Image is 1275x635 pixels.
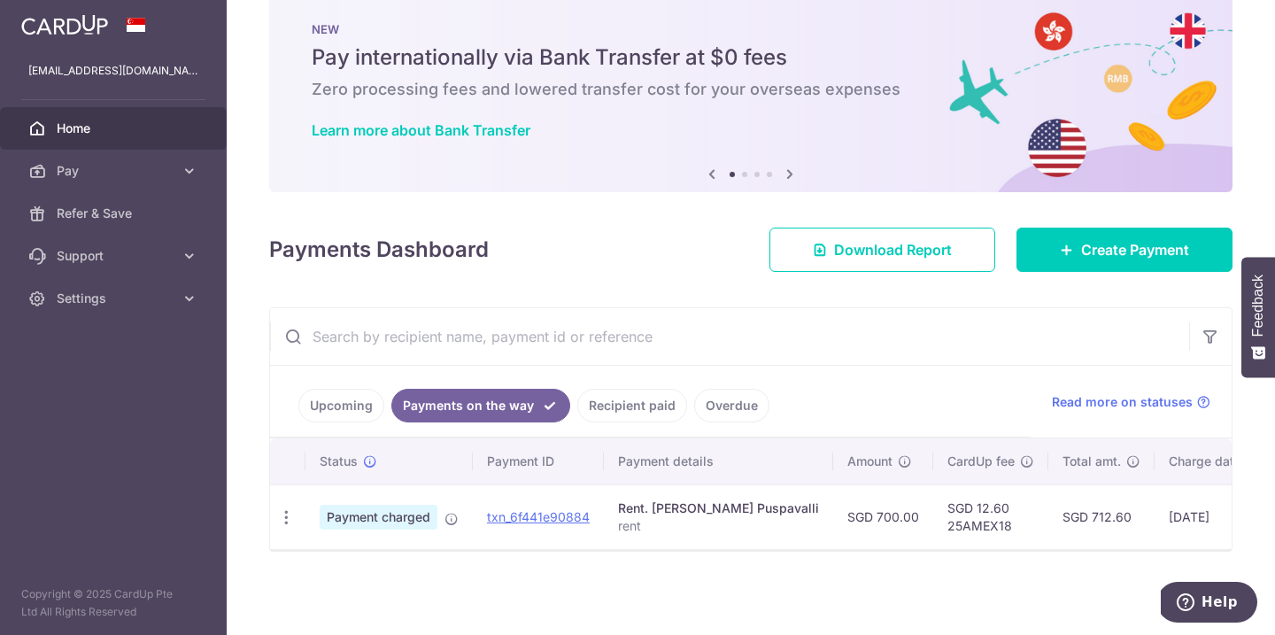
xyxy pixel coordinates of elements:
[270,308,1189,365] input: Search by recipient name, payment id or reference
[1062,453,1121,470] span: Total amt.
[320,453,358,470] span: Status
[1241,257,1275,377] button: Feedback - Show survey
[1016,228,1232,272] a: Create Payment
[847,453,892,470] span: Amount
[487,509,590,524] a: txn_6f441e90884
[694,389,769,422] a: Overdue
[833,484,933,549] td: SGD 700.00
[57,247,174,265] span: Support
[391,389,570,422] a: Payments on the way
[312,43,1190,72] h5: Pay internationally via Bank Transfer at $0 fees
[577,389,687,422] a: Recipient paid
[1161,582,1257,626] iframe: Opens a widget where you can find more information
[57,162,174,180] span: Pay
[21,14,108,35] img: CardUp
[473,438,604,484] th: Payment ID
[1155,484,1275,549] td: [DATE]
[769,228,995,272] a: Download Report
[618,499,819,517] div: Rent. [PERSON_NAME] Puspavalli
[57,290,174,307] span: Settings
[834,239,952,260] span: Download Report
[604,438,833,484] th: Payment details
[618,517,819,535] p: rent
[312,121,530,139] a: Learn more about Bank Transfer
[28,62,198,80] p: [EMAIL_ADDRESS][DOMAIN_NAME]
[1052,393,1210,411] a: Read more on statuses
[320,505,437,530] span: Payment charged
[1048,484,1155,549] td: SGD 712.60
[312,22,1190,36] p: NEW
[298,389,384,422] a: Upcoming
[1081,239,1189,260] span: Create Payment
[947,453,1015,470] span: CardUp fee
[1250,275,1266,337] span: Feedback
[57,205,174,222] span: Refer & Save
[1169,453,1241,470] span: Charge date
[933,484,1048,549] td: SGD 12.60 25AMEX18
[57,120,174,137] span: Home
[1052,393,1193,411] span: Read more on statuses
[269,234,489,266] h4: Payments Dashboard
[312,79,1190,100] h6: Zero processing fees and lowered transfer cost for your overseas expenses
